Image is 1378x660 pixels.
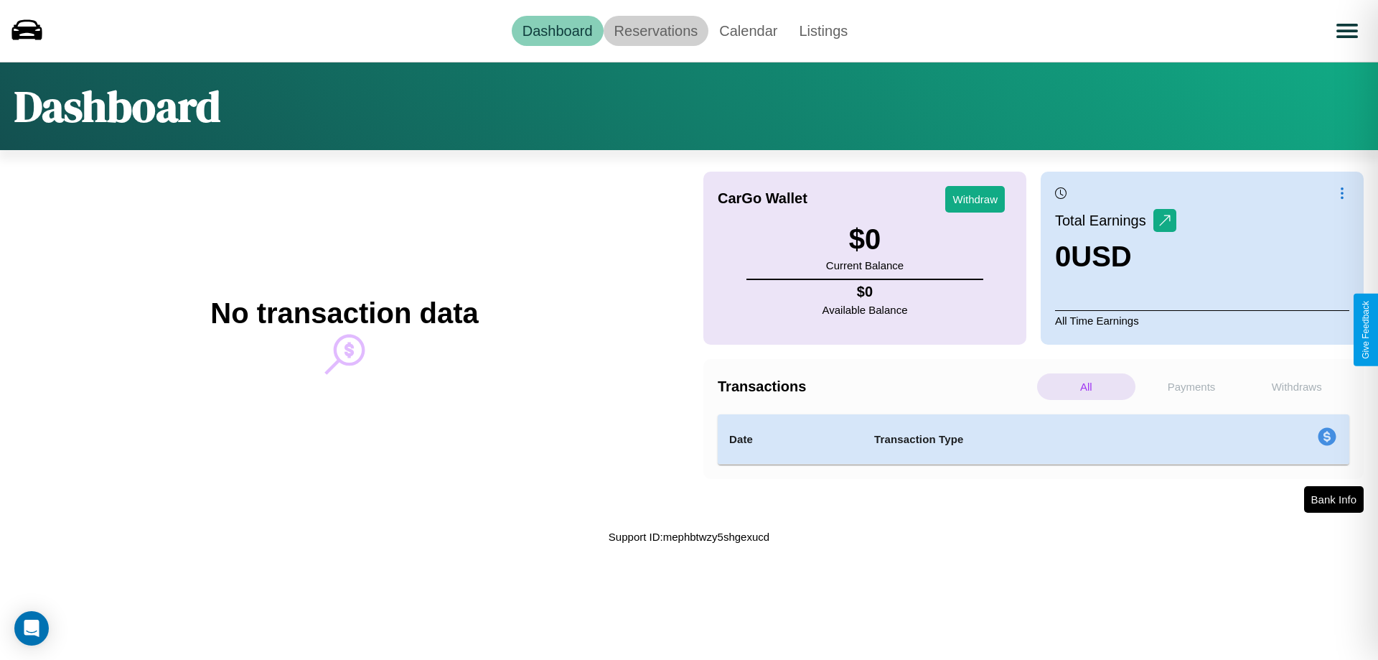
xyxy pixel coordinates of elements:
[14,611,49,646] div: Open Intercom Messenger
[874,431,1200,448] h4: Transaction Type
[1037,373,1135,400] p: All
[1361,301,1371,359] div: Give Feedback
[1055,310,1349,330] p: All Time Earnings
[1055,208,1153,233] p: Total Earnings
[1143,373,1241,400] p: Payments
[609,527,769,547] p: Support ID: mephbtwzy5shgexucd
[512,16,604,46] a: Dashboard
[729,431,851,448] h4: Date
[718,378,1033,395] h4: Transactions
[718,190,807,207] h4: CarGo Wallet
[210,297,478,330] h2: No transaction data
[708,16,788,46] a: Calendar
[945,186,1005,213] button: Withdraw
[604,16,709,46] a: Reservations
[788,16,858,46] a: Listings
[822,284,908,300] h4: $ 0
[826,256,904,275] p: Current Balance
[1055,241,1176,273] h3: 0 USD
[1304,486,1364,513] button: Bank Info
[1327,11,1367,51] button: Open menu
[718,414,1349,465] table: simple table
[1247,373,1346,400] p: Withdraws
[14,77,220,136] h1: Dashboard
[826,223,904,256] h3: $ 0
[822,300,908,320] p: Available Balance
